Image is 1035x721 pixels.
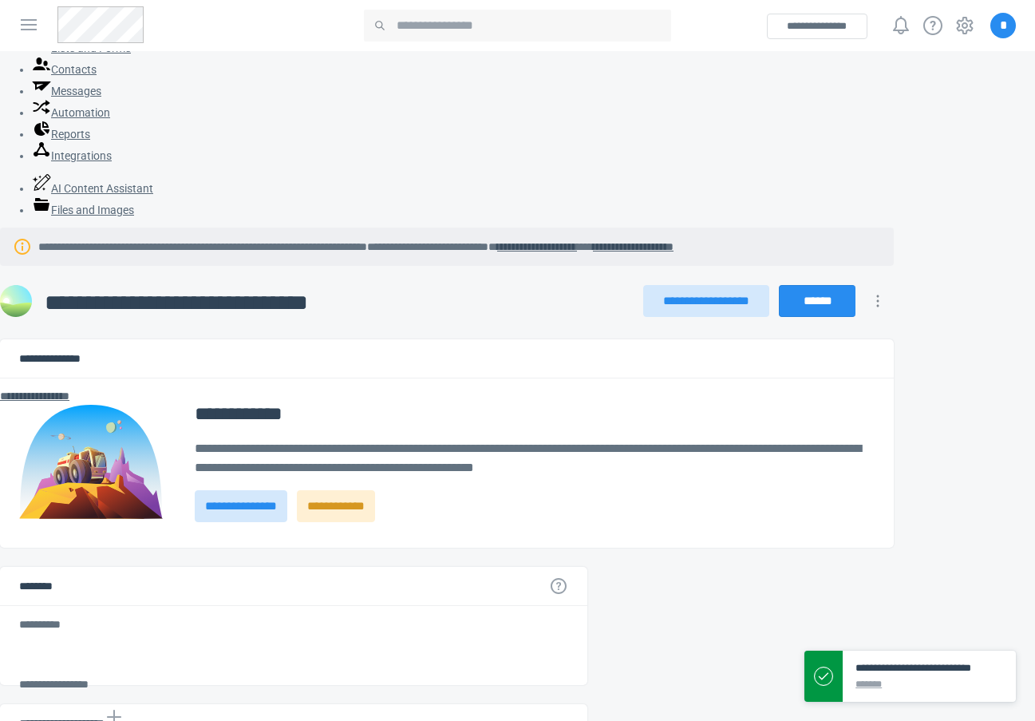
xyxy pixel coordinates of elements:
span: Automation [51,106,110,119]
a: Automation [32,106,110,119]
a: Files and Images [32,204,134,216]
span: Files and Images [51,204,134,216]
a: AI Content Assistant [32,182,153,195]
span: Messages [51,85,101,97]
span: Contacts [51,63,97,76]
span: Integrations [51,149,112,162]
span: Reports [51,128,90,141]
a: Reports [32,128,90,141]
a: Messages [32,85,101,97]
span: AI Content Assistant [51,182,153,195]
a: Integrations [32,149,112,162]
a: Contacts [32,63,97,76]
